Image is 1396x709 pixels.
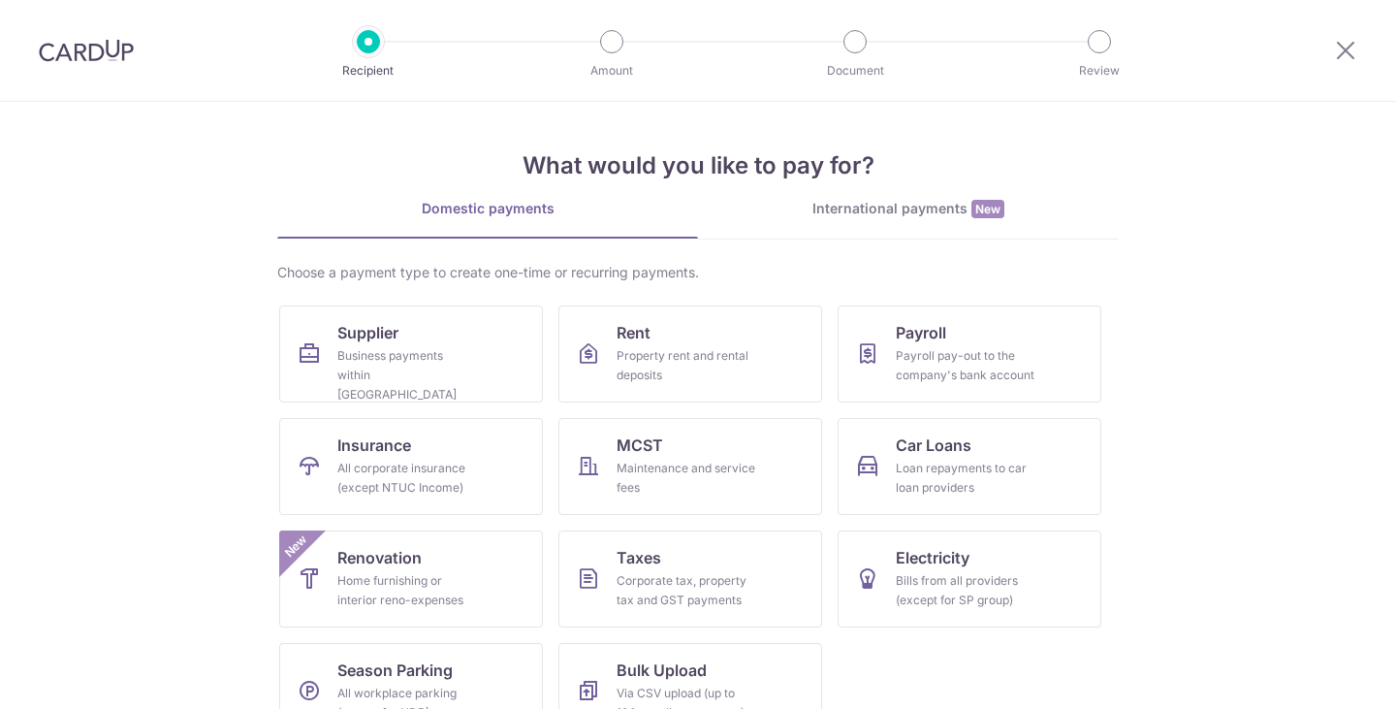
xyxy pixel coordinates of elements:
[617,321,650,344] span: Rent
[337,571,477,610] div: Home furnishing or interior reno-expenses
[297,61,440,81] p: Recipient
[896,346,1035,385] div: Payroll pay-out to the company's bank account
[540,61,683,81] p: Amount
[896,459,1035,498] div: Loan repayments to car loan providers
[279,306,543,403] a: SupplierBusiness payments within [GEOGRAPHIC_DATA]
[698,199,1119,219] div: International payments
[971,200,1004,218] span: New
[277,263,1119,282] div: Choose a payment type to create one-time or recurring payments.
[617,546,661,569] span: Taxes
[280,531,312,563] span: New
[279,418,543,515] a: InsuranceAll corporate insurance (except NTUC Income)
[838,418,1101,515] a: Car LoansLoan repayments to car loan providers
[838,306,1101,403] a: PayrollPayroll pay-out to the company's bank account
[838,531,1101,628] a: ElectricityBills from all providers (except for SP group)
[617,346,756,385] div: Property rent and rental deposits
[896,321,946,344] span: Payroll
[617,434,663,457] span: MCST
[337,434,411,457] span: Insurance
[617,659,707,682] span: Bulk Upload
[337,459,477,498] div: All corporate insurance (except NTUC Income)
[337,346,477,404] div: Business payments within [GEOGRAPHIC_DATA]
[558,531,822,628] a: TaxesCorporate tax, property tax and GST payments
[617,571,756,610] div: Corporate tax, property tax and GST payments
[783,61,927,81] p: Document
[1028,61,1171,81] p: Review
[277,148,1119,183] h4: What would you like to pay for?
[896,434,971,457] span: Car Loans
[558,418,822,515] a: MCSTMaintenance and service fees
[39,39,134,62] img: CardUp
[896,571,1035,610] div: Bills from all providers (except for SP group)
[337,321,398,344] span: Supplier
[558,306,822,403] a: RentProperty rent and rental deposits
[277,199,698,218] div: Domestic payments
[617,459,756,498] div: Maintenance and service fees
[337,659,453,682] span: Season Parking
[337,546,422,569] span: Renovation
[1271,651,1377,699] iframe: Opens a widget where you can find more information
[279,531,543,628] a: RenovationHome furnishing or interior reno-expensesNew
[896,546,969,569] span: Electricity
